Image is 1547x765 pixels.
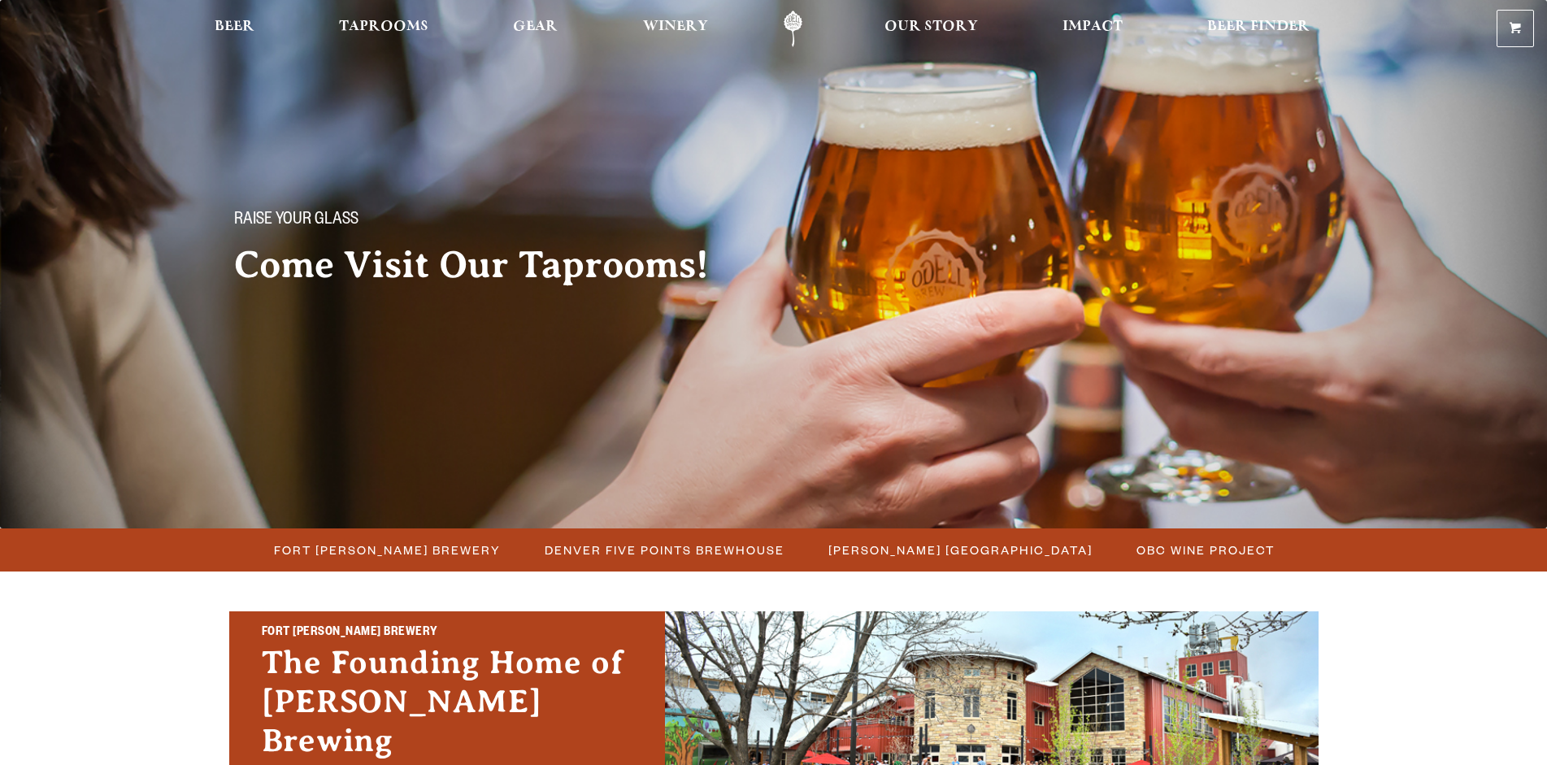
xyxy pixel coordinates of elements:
[1127,538,1283,562] a: OBC Wine Project
[819,538,1101,562] a: [PERSON_NAME] [GEOGRAPHIC_DATA]
[204,11,265,47] a: Beer
[763,11,823,47] a: Odell Home
[545,538,784,562] span: Denver Five Points Brewhouse
[1136,538,1275,562] span: OBC Wine Project
[234,211,359,232] span: Raise your glass
[274,538,501,562] span: Fort [PERSON_NAME] Brewery
[1052,11,1133,47] a: Impact
[262,623,632,644] h2: Fort [PERSON_NAME] Brewery
[328,11,439,47] a: Taprooms
[828,538,1093,562] span: [PERSON_NAME] [GEOGRAPHIC_DATA]
[535,538,793,562] a: Denver Five Points Brewhouse
[874,11,989,47] a: Our Story
[1062,20,1123,33] span: Impact
[1197,11,1320,47] a: Beer Finder
[513,20,558,33] span: Gear
[643,20,708,33] span: Winery
[1207,20,1310,33] span: Beer Finder
[234,245,741,285] h2: Come Visit Our Taprooms!
[264,538,509,562] a: Fort [PERSON_NAME] Brewery
[632,11,719,47] a: Winery
[884,20,978,33] span: Our Story
[502,11,568,47] a: Gear
[339,20,428,33] span: Taprooms
[215,20,254,33] span: Beer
